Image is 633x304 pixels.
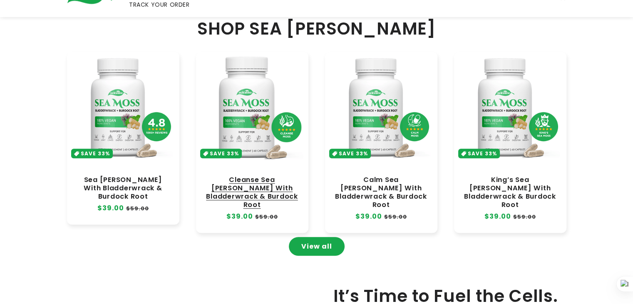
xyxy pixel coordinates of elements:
ul: Slider [67,52,566,233]
a: Calm Sea [PERSON_NAME] With Bladderwrack & Burdock Root [333,176,429,209]
span: TRACK YOUR ORDER [129,1,190,8]
a: Sea [PERSON_NAME] With Bladderwrack & Burdock Root [75,176,171,201]
a: View all products in the Sea Moss Capsules collection [289,237,345,256]
h2: SHOP SEA [PERSON_NAME] [67,18,566,39]
a: Cleanse Sea [PERSON_NAME] With Bladderwrack & Burdock Root [204,176,300,209]
a: King’s Sea [PERSON_NAME] With Bladderwrack & Burdock Root [462,176,558,209]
